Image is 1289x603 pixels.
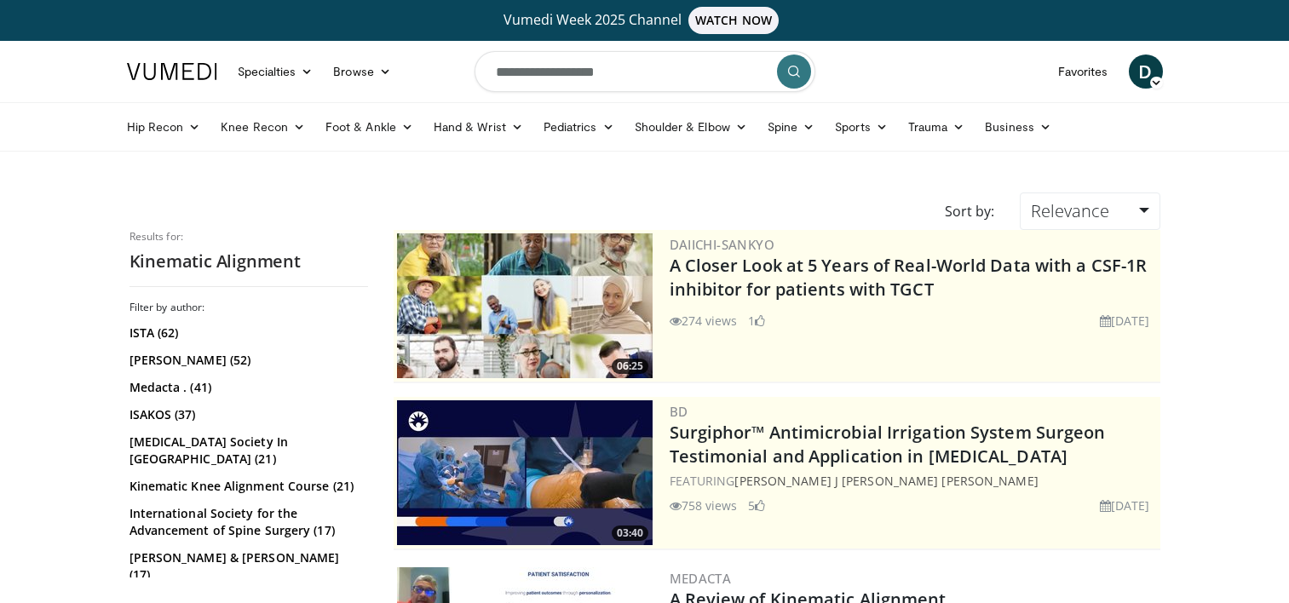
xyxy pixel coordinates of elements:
[129,505,364,539] a: International Society for the Advancement of Spine Surgery (17)
[227,55,324,89] a: Specialties
[612,359,648,374] span: 06:25
[129,478,364,495] a: Kinematic Knee Alignment Course (21)
[397,400,653,545] a: 03:40
[670,472,1157,490] div: FEATURING
[423,110,533,144] a: Hand & Wrist
[1100,497,1150,514] li: [DATE]
[624,110,757,144] a: Shoulder & Elbow
[129,230,368,244] p: Results for:
[210,110,315,144] a: Knee Recon
[117,110,211,144] a: Hip Recon
[612,525,648,541] span: 03:40
[975,110,1062,144] a: Business
[734,473,1038,489] a: [PERSON_NAME] J [PERSON_NAME] [PERSON_NAME]
[129,250,368,273] h2: Kinematic Alignment
[129,379,364,396] a: Medacta . (41)
[670,570,732,587] a: Medacta
[397,400,653,545] img: 70422da6-974a-44ac-bf9d-78c82a89d891.300x170_q85_crop-smart_upscale.jpg
[1020,192,1160,230] a: Relevance
[757,110,825,144] a: Spine
[898,110,975,144] a: Trauma
[315,110,423,144] a: Foot & Ankle
[129,7,1160,34] a: Vumedi Week 2025 ChannelWATCH NOW
[129,301,368,314] h3: Filter by author:
[932,192,1007,230] div: Sort by:
[127,63,217,80] img: VuMedi Logo
[670,421,1106,468] a: Surgiphor™ Antimicrobial Irrigation System Surgeon Testimonial and Application in [MEDICAL_DATA]
[1100,312,1150,330] li: [DATE]
[748,497,765,514] li: 5
[670,254,1148,301] a: A Closer Look at 5 Years of Real-World Data with a CSF-1R inhibitor for patients with TGCT
[825,110,898,144] a: Sports
[670,497,738,514] li: 758 views
[670,312,738,330] li: 274 views
[129,549,364,583] a: [PERSON_NAME] & [PERSON_NAME] (17)
[323,55,401,89] a: Browse
[533,110,624,144] a: Pediatrics
[670,236,775,253] a: Daiichi-Sankyo
[129,352,364,369] a: [PERSON_NAME] (52)
[1048,55,1119,89] a: Favorites
[1031,199,1109,222] span: Relevance
[129,434,364,468] a: [MEDICAL_DATA] Society In [GEOGRAPHIC_DATA] (21)
[1129,55,1163,89] a: D
[397,233,653,378] a: 06:25
[670,403,688,420] a: BD
[475,51,815,92] input: Search topics, interventions
[748,312,765,330] li: 1
[129,406,364,423] a: ISAKOS (37)
[397,233,653,378] img: 93c22cae-14d1-47f0-9e4a-a244e824b022.png.300x170_q85_crop-smart_upscale.jpg
[129,324,364,342] a: ISTA (62)
[688,7,779,34] span: WATCH NOW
